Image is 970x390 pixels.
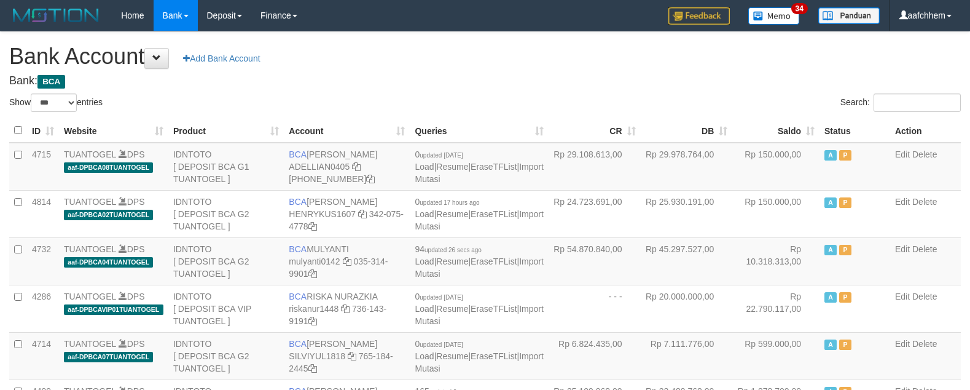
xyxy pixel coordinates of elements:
[64,210,153,220] span: aaf-DPBCA02TUANTOGEL
[308,269,317,279] a: Copy 0353149901 to clipboard
[168,190,284,237] td: IDNTOTO [ DEPOSIT BCA G2 TUANTOGEL ]
[818,7,880,24] img: panduan.png
[839,340,851,350] span: Paused
[895,244,910,254] a: Edit
[59,143,168,191] td: DPS
[748,7,800,25] img: Button%20Memo.svg
[308,364,317,373] a: Copy 7651842445 to clipboard
[549,119,641,143] th: CR: activate to sort column ascending
[308,221,317,231] a: Copy 3420754778 to clipboard
[289,244,307,254] span: BCA
[9,94,103,112] label: Show entries
[471,257,517,266] a: EraseTFList
[732,190,819,237] td: Rp 150.000,00
[59,237,168,285] td: DPS
[732,332,819,380] td: Rp 599.000,00
[549,285,641,332] td: - - -
[9,75,961,87] h4: Bank:
[27,237,59,285] td: 4732
[732,119,819,143] th: Saldo: activate to sort column ascending
[549,332,641,380] td: Rp 6.824.435,00
[415,149,463,159] span: 0
[27,190,59,237] td: 4814
[175,48,268,69] a: Add Bank Account
[59,190,168,237] td: DPS
[289,209,356,219] a: HENRYKUS1607
[59,285,168,332] td: DPS
[348,351,356,361] a: Copy SILVIYUL1818 to clipboard
[289,162,350,172] a: ADELLIAN0405
[471,351,517,361] a: EraseTFList
[168,285,284,332] td: IDNTOTO [ DEPOSIT BCA VIP TUANTOGEL ]
[341,304,350,314] a: Copy riskanur1448 to clipboard
[641,143,733,191] td: Rp 29.978.764,00
[168,119,284,143] th: Product: activate to sort column ascending
[64,352,153,362] span: aaf-DPBCA07TUANTOGEL
[415,304,543,326] a: Import Mutasi
[284,119,410,143] th: Account: activate to sort column ascending
[890,119,961,143] th: Action
[64,244,116,254] a: TUANTOGEL
[641,285,733,332] td: Rp 20.000.000,00
[436,257,468,266] a: Resume
[64,292,116,301] a: TUANTOGEL
[27,332,59,380] td: 4714
[415,339,543,373] span: | | |
[732,285,819,332] td: Rp 22.790.117,00
[641,332,733,380] td: Rp 7.111.776,00
[64,257,153,268] span: aaf-DPBCA04TUANTOGEL
[37,75,65,89] span: BCA
[839,292,851,303] span: Paused
[289,257,340,266] a: mulyanti0142
[415,257,434,266] a: Load
[168,143,284,191] td: IDNTOTO [ DEPOSIT BCA G1 TUANTOGEL ]
[27,143,59,191] td: 4715
[59,119,168,143] th: Website: activate to sort column ascending
[410,119,548,143] th: Queries: activate to sort column ascending
[874,94,961,112] input: Search:
[471,304,517,314] a: EraseTFList
[471,209,517,219] a: EraseTFList
[641,237,733,285] td: Rp 45.297.527,00
[64,304,163,315] span: aaf-DPBCAVIP01TUANTOGEL
[895,197,910,207] a: Edit
[415,162,434,172] a: Load
[415,244,543,279] span: | | |
[840,94,961,112] label: Search:
[9,44,961,69] h1: Bank Account
[824,340,837,350] span: Active
[641,190,733,237] td: Rp 25.930.191,00
[732,143,819,191] td: Rp 150.000,00
[436,351,468,361] a: Resume
[284,285,410,332] td: RISKA NURAZKIA 736-143-9191
[352,162,361,172] a: Copy ADELLIAN0405 to clipboard
[64,162,153,173] span: aaf-DPBCA08TUANTOGEL
[366,174,375,184] a: Copy 5655032115 to clipboard
[64,149,116,159] a: TUANTOGEL
[471,162,517,172] a: EraseTFList
[284,332,410,380] td: [PERSON_NAME] 765-184-2445
[415,197,479,207] span: 0
[668,7,730,25] img: Feedback.jpg
[424,247,482,253] span: updated 26 secs ago
[358,209,367,219] a: Copy HENRYKUS1607 to clipboard
[839,197,851,208] span: Paused
[912,149,937,159] a: Delete
[824,245,837,255] span: Active
[641,119,733,143] th: DB: activate to sort column ascending
[436,209,468,219] a: Resume
[839,245,851,255] span: Paused
[415,162,543,184] a: Import Mutasi
[436,162,468,172] a: Resume
[824,197,837,208] span: Active
[415,339,463,349] span: 0
[420,294,463,301] span: updated [DATE]
[912,197,937,207] a: Delete
[912,339,937,349] a: Delete
[289,197,307,207] span: BCA
[824,292,837,303] span: Active
[284,143,410,191] td: [PERSON_NAME] [PHONE_NUMBER]
[415,304,434,314] a: Load
[420,152,463,159] span: updated [DATE]
[895,149,910,159] a: Edit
